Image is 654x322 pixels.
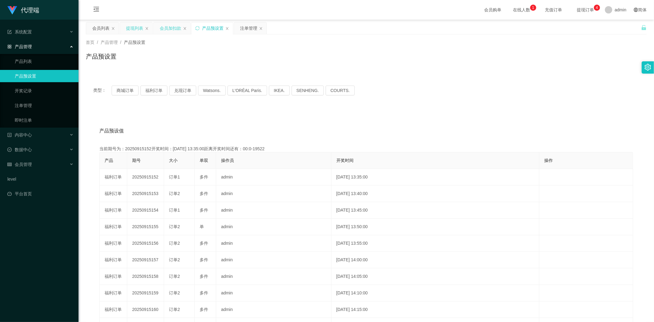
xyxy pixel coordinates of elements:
[216,219,331,235] td: admin
[198,86,226,95] button: Watsons.
[331,235,540,252] td: [DATE] 13:55:00
[216,252,331,268] td: admin
[7,162,12,167] i: 图标: table
[100,202,127,219] td: 福利订单
[120,40,121,45] span: /
[200,241,208,246] span: 多件
[100,285,127,301] td: 福利订单
[169,224,180,229] span: 订单2
[221,158,234,163] span: 操作员
[200,257,208,262] span: 多件
[15,85,74,97] a: 开奖记录
[331,252,540,268] td: [DATE] 14:00:00
[574,8,597,12] span: 提现订单
[86,0,107,20] i: 图标: menu-fold
[331,169,540,186] td: [DATE] 13:35:00
[7,29,32,34] span: 系统配置
[7,133,12,137] i: 图标: profile
[132,158,141,163] span: 期号
[145,27,149,30] i: 图标: close
[594,5,600,11] sup: 4
[15,99,74,112] a: 注单管理
[127,285,164,301] td: 20250915159
[641,25,647,30] i: 图标: unlock
[216,285,331,301] td: admin
[97,40,98,45] span: /
[111,27,115,30] i: 图标: close
[216,202,331,219] td: admin
[7,132,32,137] span: 内容中心
[101,40,118,45] span: 产品管理
[216,268,331,285] td: admin
[200,307,208,312] span: 多件
[169,241,180,246] span: 订单2
[127,301,164,318] td: 20250915160
[634,8,638,12] i: 图标: global
[15,70,74,82] a: 产品预设置
[127,268,164,285] td: 20250915158
[86,40,94,45] span: 首页
[331,202,540,219] td: [DATE] 13:45:00
[7,44,32,49] span: 产品管理
[15,114,74,126] a: 即时注单
[105,158,113,163] span: 产品
[7,148,12,152] i: 图标: check-circle-o
[169,257,180,262] span: 订单2
[169,174,180,179] span: 订单1
[160,22,181,34] div: 会员加扣款
[216,186,331,202] td: admin
[169,191,180,196] span: 订单2
[100,186,127,202] td: 福利订单
[169,86,196,95] button: 兑现订单
[99,127,124,135] span: 产品预设值
[127,235,164,252] td: 20250915156
[127,219,164,235] td: 20250915155
[100,169,127,186] td: 福利订单
[140,86,167,95] button: 福利订单
[86,52,117,61] h1: 产品预设置
[183,27,187,30] i: 图标: close
[596,5,598,11] p: 4
[216,235,331,252] td: admin
[124,40,145,45] span: 产品预设置
[112,86,139,95] button: 商城订单
[200,290,208,295] span: 多件
[331,268,540,285] td: [DATE] 14:05:00
[200,274,208,279] span: 多件
[93,86,112,95] span: 类型：
[269,86,290,95] button: IKEA.
[544,158,553,163] span: 操作
[228,86,267,95] button: L'ORÉAL Paris.
[7,6,17,15] img: logo.9652507e.png
[542,8,565,12] span: 充值订单
[7,7,39,12] a: 代理端
[127,202,164,219] td: 20250915154
[200,224,204,229] span: 单
[200,208,208,213] span: 多件
[7,30,12,34] i: 图标: form
[200,174,208,179] span: 多件
[169,158,178,163] span: 大小
[331,186,540,202] td: [DATE] 13:40:00
[127,169,164,186] td: 20250915152
[100,268,127,285] td: 福利订单
[259,27,263,30] i: 图标: close
[127,252,164,268] td: 20250915157
[99,146,633,152] div: 当前期号为：20250915152开奖时间：[DATE] 13:35:00距离开奖时间还有：00:0-19522
[510,8,533,12] span: 在线人数
[92,22,109,34] div: 会员列表
[126,22,143,34] div: 提现列表
[202,22,224,34] div: 产品预设置
[331,219,540,235] td: [DATE] 13:50:00
[169,274,180,279] span: 订单2
[331,285,540,301] td: [DATE] 14:10:00
[100,301,127,318] td: 福利订单
[216,169,331,186] td: admin
[15,55,74,67] a: 产品列表
[216,301,331,318] td: admin
[326,86,355,95] button: COURTS.
[21,0,39,20] h1: 代理端
[7,162,32,167] span: 会员管理
[195,26,200,30] i: 图标: sync
[7,173,74,185] a: level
